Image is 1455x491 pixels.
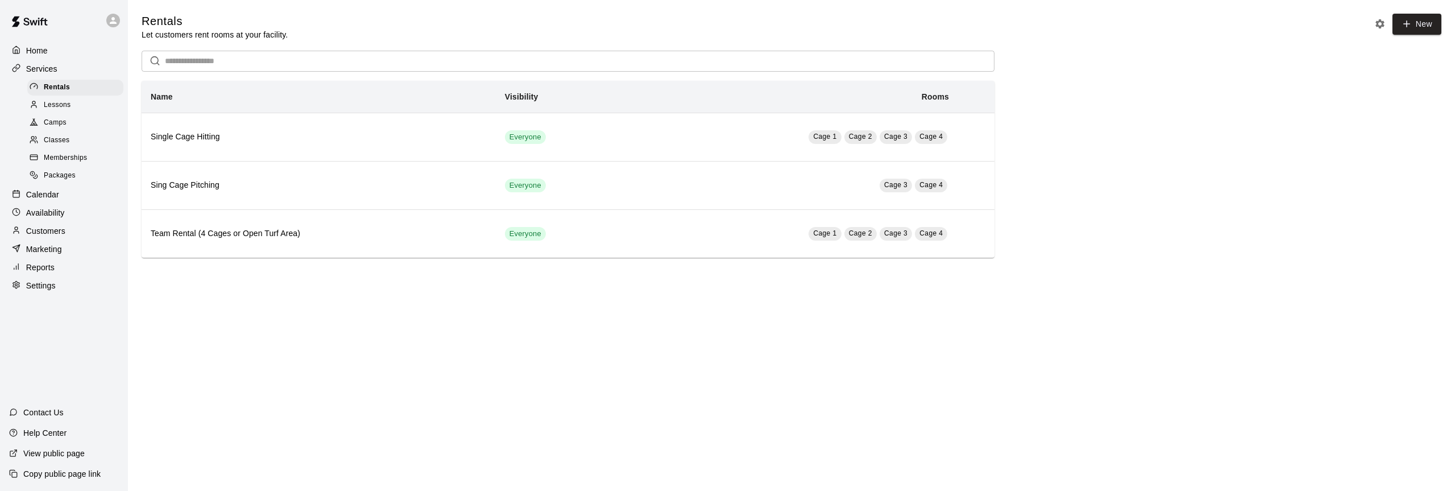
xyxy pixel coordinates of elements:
span: Cage 1 [813,229,836,237]
p: Reports [26,262,55,273]
span: Cage 4 [919,181,943,189]
span: Cage 3 [884,229,907,237]
a: Home [9,42,119,59]
div: Camps [27,115,123,131]
span: Everyone [505,132,546,143]
div: Rentals [27,80,123,96]
span: Cage 2 [849,229,872,237]
span: Cage 1 [813,133,836,141]
div: Lessons [27,97,123,113]
span: Lessons [44,100,71,111]
a: Packages [27,167,128,185]
div: This service is visible to all of your customers [505,179,546,192]
p: Customers [26,225,65,237]
div: This service is visible to all of your customers [505,227,546,241]
p: Home [26,45,48,56]
p: Calendar [26,189,59,200]
a: Reports [9,259,119,276]
a: Services [9,60,119,77]
p: Help Center [23,427,67,439]
h6: Single Cage Hitting [151,131,487,143]
span: Cage 4 [919,229,943,237]
p: Let customers rent rooms at your facility. [142,29,288,40]
span: Cage 2 [849,133,872,141]
a: Customers [9,222,119,240]
div: Memberships [27,150,123,166]
span: Classes [44,135,69,146]
p: Marketing [26,244,62,255]
a: Marketing [9,241,119,258]
div: This service is visible to all of your customers [505,130,546,144]
b: Rooms [922,92,949,101]
h6: Sing Cage Pitching [151,179,487,192]
h6: Team Rental (4 Cages or Open Turf Area) [151,228,487,240]
span: Camps [44,117,67,129]
a: Lessons [27,96,128,114]
span: Cage 4 [919,133,943,141]
a: Rentals [27,79,128,96]
div: Classes [27,133,123,148]
h5: Rentals [142,14,288,29]
p: Contact Us [23,407,64,418]
table: simple table [142,81,994,258]
a: Settings [9,277,119,294]
span: Everyone [505,180,546,191]
a: Availability [9,204,119,221]
b: Name [151,92,173,101]
p: Services [26,63,57,75]
p: Copy public page link [23,468,101,480]
span: Packages [44,170,76,181]
p: View public page [23,448,85,459]
a: New [1392,14,1441,35]
a: Camps [27,114,128,132]
div: Packages [27,168,123,184]
span: Cage 3 [884,133,907,141]
button: Rental settings [1371,15,1388,32]
p: Availability [26,207,65,218]
span: Cage 3 [884,181,907,189]
a: Calendar [9,186,119,203]
a: Memberships [27,150,128,167]
a: Classes [27,132,128,150]
p: Settings [26,280,56,291]
span: Everyone [505,229,546,240]
span: Memberships [44,152,87,164]
b: Visibility [505,92,538,101]
span: Rentals [44,82,70,93]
